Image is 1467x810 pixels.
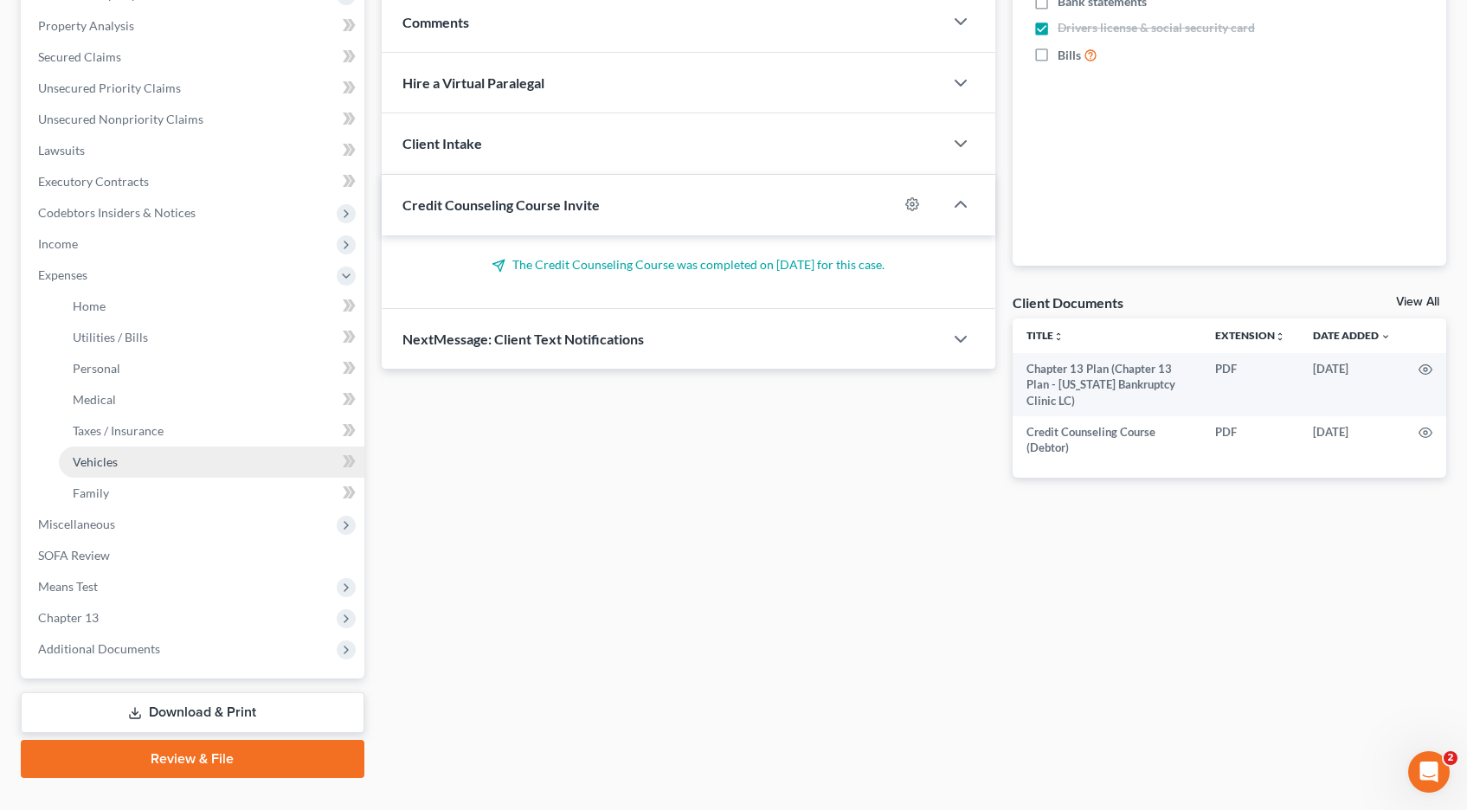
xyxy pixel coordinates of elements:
[59,291,364,322] a: Home
[73,299,106,313] span: Home
[1013,293,1123,312] div: Client Documents
[1408,751,1450,793] iframe: Intercom live chat
[24,104,364,135] a: Unsecured Nonpriority Claims
[38,548,110,562] span: SOFA Review
[38,112,203,126] span: Unsecured Nonpriority Claims
[38,174,149,189] span: Executory Contracts
[402,196,600,213] span: Credit Counseling Course Invite
[1058,47,1081,64] span: Bills
[24,73,364,104] a: Unsecured Priority Claims
[73,330,148,344] span: Utilities / Bills
[59,415,364,447] a: Taxes / Insurance
[1201,416,1299,464] td: PDF
[1275,331,1285,342] i: unfold_more
[59,353,364,384] a: Personal
[1215,329,1285,342] a: Extensionunfold_more
[38,205,196,220] span: Codebtors Insiders & Notices
[1053,331,1064,342] i: unfold_more
[402,74,544,91] span: Hire a Virtual Paralegal
[38,18,134,33] span: Property Analysis
[38,80,181,95] span: Unsecured Priority Claims
[38,641,160,656] span: Additional Documents
[1201,353,1299,416] td: PDF
[24,10,364,42] a: Property Analysis
[73,454,118,469] span: Vehicles
[73,361,120,376] span: Personal
[59,478,364,509] a: Family
[38,517,115,531] span: Miscellaneous
[24,135,364,166] a: Lawsuits
[1444,751,1457,765] span: 2
[21,692,364,733] a: Download & Print
[73,392,116,407] span: Medical
[73,485,109,500] span: Family
[59,322,364,353] a: Utilities / Bills
[1026,329,1064,342] a: Titleunfold_more
[402,331,644,347] span: NextMessage: Client Text Notifications
[59,384,364,415] a: Medical
[1013,353,1201,416] td: Chapter 13 Plan (Chapter 13 Plan - [US_STATE] Bankruptcy Clinic LC)
[38,579,98,594] span: Means Test
[38,236,78,251] span: Income
[59,447,364,478] a: Vehicles
[38,49,121,64] span: Secured Claims
[24,540,364,571] a: SOFA Review
[402,256,975,273] p: The Credit Counseling Course was completed on [DATE] for this case.
[24,166,364,197] a: Executory Contracts
[1396,296,1439,308] a: View All
[24,42,364,73] a: Secured Claims
[402,14,469,30] span: Comments
[1058,19,1255,36] span: Drivers license & social security card
[1299,353,1405,416] td: [DATE]
[402,135,482,151] span: Client Intake
[1013,416,1201,464] td: Credit Counseling Course (Debtor)
[1313,329,1391,342] a: Date Added expand_more
[21,740,364,778] a: Review & File
[38,610,99,625] span: Chapter 13
[73,423,164,438] span: Taxes / Insurance
[38,143,85,157] span: Lawsuits
[1299,416,1405,464] td: [DATE]
[1380,331,1391,342] i: expand_more
[38,267,87,282] span: Expenses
